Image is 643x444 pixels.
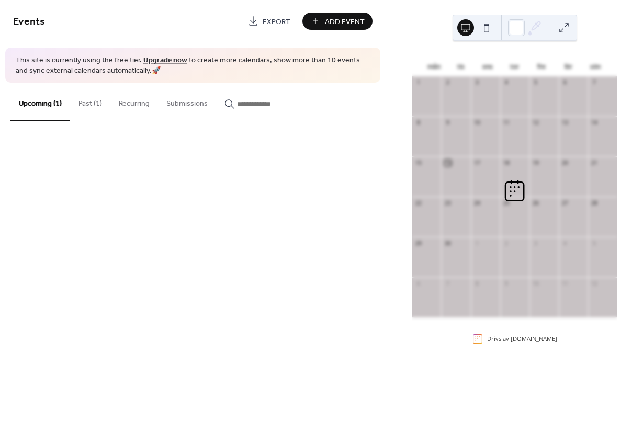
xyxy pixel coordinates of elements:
[532,160,539,167] div: 19
[240,13,298,30] a: Export
[473,119,481,127] div: 10
[561,240,569,247] div: 4
[511,335,557,343] a: [DOMAIN_NAME]
[532,280,539,287] div: 10
[415,199,422,207] div: 22
[591,280,598,287] div: 12
[143,53,187,67] a: Upgrade now
[532,199,539,207] div: 26
[503,280,510,287] div: 9
[10,83,70,121] button: Upcoming (1)
[415,79,422,86] div: 1
[561,199,569,207] div: 27
[444,79,452,86] div: 2
[591,79,598,86] div: 7
[561,119,569,127] div: 13
[501,56,528,76] div: tor
[415,119,422,127] div: 8
[415,160,422,167] div: 15
[110,83,158,120] button: Recurring
[503,119,510,127] div: 11
[487,335,557,343] div: Drivs av
[503,79,510,86] div: 4
[420,56,447,76] div: mån
[415,240,422,247] div: 29
[473,79,481,86] div: 3
[591,240,598,247] div: 5
[561,160,569,167] div: 20
[591,160,598,167] div: 21
[325,16,365,27] span: Add Event
[415,280,422,287] div: 6
[13,12,45,32] span: Events
[302,13,373,30] button: Add Event
[561,280,569,287] div: 11
[444,160,452,167] div: 16
[532,119,539,127] div: 12
[555,56,582,76] div: lör
[473,160,481,167] div: 17
[503,160,510,167] div: 18
[473,199,481,207] div: 24
[591,119,598,127] div: 14
[582,56,609,76] div: sön
[158,83,216,120] button: Submissions
[473,280,481,287] div: 8
[591,199,598,207] div: 28
[503,199,510,207] div: 25
[444,240,452,247] div: 30
[532,79,539,86] div: 5
[532,240,539,247] div: 3
[444,199,452,207] div: 23
[561,79,569,86] div: 6
[16,55,370,76] span: This site is currently using the free tier. to create more calendars, show more than 10 events an...
[444,119,452,127] div: 9
[528,56,555,76] div: fre
[70,83,110,120] button: Past (1)
[474,56,501,76] div: ons
[473,240,481,247] div: 1
[444,280,452,287] div: 7
[263,16,290,27] span: Export
[503,240,510,247] div: 2
[447,56,475,76] div: tis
